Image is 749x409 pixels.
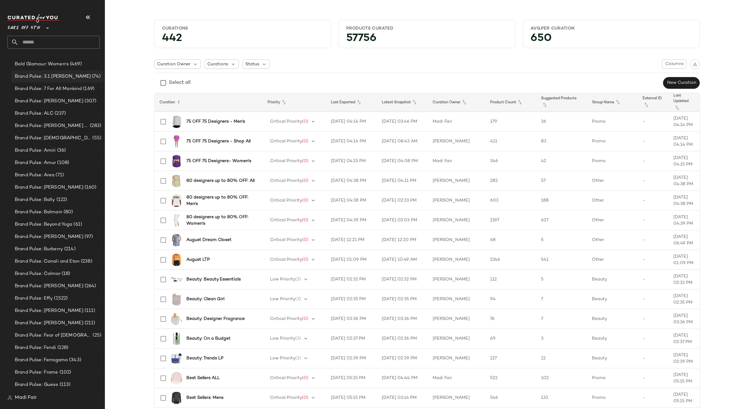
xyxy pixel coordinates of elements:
[668,349,699,368] td: [DATE] 02:39 PM
[428,309,485,329] td: [PERSON_NAME]
[170,155,183,167] img: 0400022406067_GRAPE
[377,112,428,132] td: [DATE] 03:46 PM
[536,191,587,211] td: 188
[326,329,377,349] td: [DATE] 02:37 PM
[83,307,95,314] span: (111)
[7,395,12,400] img: svg%3e
[668,171,699,191] td: [DATE] 04:38 PM
[207,61,228,67] span: Curations
[377,349,428,368] td: [DATE] 02:39 PM
[170,214,183,227] img: 0400022730229_WHITE
[170,254,183,266] img: 0400017415376
[346,26,508,31] div: Products Curated
[326,132,377,151] td: [DATE] 04:14 PM
[72,221,82,228] span: (61)
[270,317,302,321] span: Critical Priority
[58,381,71,388] span: (113)
[326,191,377,211] td: [DATE] 04:38 PM
[80,258,92,265] span: (238)
[326,93,377,112] th: Last Exported
[302,159,308,163] span: (0)
[15,394,37,402] span: Madi Fair
[638,151,668,171] td: -
[485,329,536,349] td: 69
[668,368,699,388] td: [DATE] 05:15 PM
[170,392,183,404] img: 0400021981514_BLACKSTORM
[60,270,70,277] span: (18)
[587,93,638,112] th: Group Name
[485,191,536,211] td: 603
[536,151,587,171] td: 42
[83,283,96,290] span: (264)
[377,93,428,112] th: Latest Snapshot
[15,73,91,80] span: Brand Pulse: 3.1 [PERSON_NAME]
[170,135,183,148] img: 0400023018091_AMETHYST
[587,132,638,151] td: Promo
[428,112,485,132] td: Madi Fair
[82,85,94,92] span: (169)
[668,289,699,309] td: [DATE] 02:35 PM
[662,59,686,69] button: Columns
[295,336,301,341] span: (3)
[170,372,183,384] img: 0400022779578_PINK
[485,368,536,388] td: 522
[83,98,97,105] span: (307)
[377,329,428,349] td: [DATE] 02:36 PM
[638,191,668,211] td: -
[55,196,67,203] span: (122)
[68,357,81,364] span: (343)
[302,395,308,400] span: (0)
[485,270,536,289] td: 112
[428,368,485,388] td: Madi Fair
[668,151,699,171] td: [DATE] 04:15 PM
[270,376,302,380] span: Critical Priority
[536,368,587,388] td: 102
[638,349,668,368] td: -
[536,388,587,408] td: 133
[326,250,377,270] td: [DATE] 01:09 PM
[186,395,223,401] b: Best Sellers: Mens
[485,112,536,132] td: 179
[15,98,83,105] span: Brand Pulse: [PERSON_NAME]
[587,191,638,211] td: Other
[377,270,428,289] td: [DATE] 02:32 PM
[587,270,638,289] td: Beauty
[428,132,485,151] td: [PERSON_NAME]
[587,349,638,368] td: Beauty
[56,344,69,351] span: (128)
[186,178,255,184] b: 80 designers up to 80% OFF: All
[170,293,183,305] img: 0400022224434
[377,230,428,250] td: [DATE] 12:20 PM
[326,309,377,329] td: [DATE] 03:36 PM
[428,230,485,250] td: [PERSON_NAME]
[638,171,668,191] td: -
[302,198,308,203] span: (0)
[377,151,428,171] td: [DATE] 04:08 PM
[693,62,697,66] img: svg%3e
[170,273,183,286] img: 0400019469336
[186,375,220,381] b: Best Sellers ALL
[485,388,536,408] td: 546
[62,209,73,216] span: (80)
[7,21,40,32] span: Saks OFF 5TH
[485,230,536,250] td: 68
[56,159,69,166] span: (108)
[638,211,668,230] td: -
[270,336,295,341] span: Low Priority
[638,368,668,388] td: -
[377,191,428,211] td: [DATE] 02:33 PM
[186,316,245,322] b: Beauty: Designer Fragrance
[668,132,699,151] td: [DATE] 04:14 PM
[485,93,536,112] th: Product Count
[54,172,64,179] span: (71)
[665,62,683,67] span: Columns
[186,118,245,125] b: 75 OFF 75 Designers - Men's
[270,297,295,301] span: Low Priority
[587,211,638,230] td: Other
[668,112,699,132] td: [DATE] 04:14 PM
[668,93,699,112] th: Last Updated
[668,230,699,250] td: [DATE] 06:49 PM
[428,270,485,289] td: [PERSON_NAME]
[169,79,191,87] div: Select all
[638,388,668,408] td: -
